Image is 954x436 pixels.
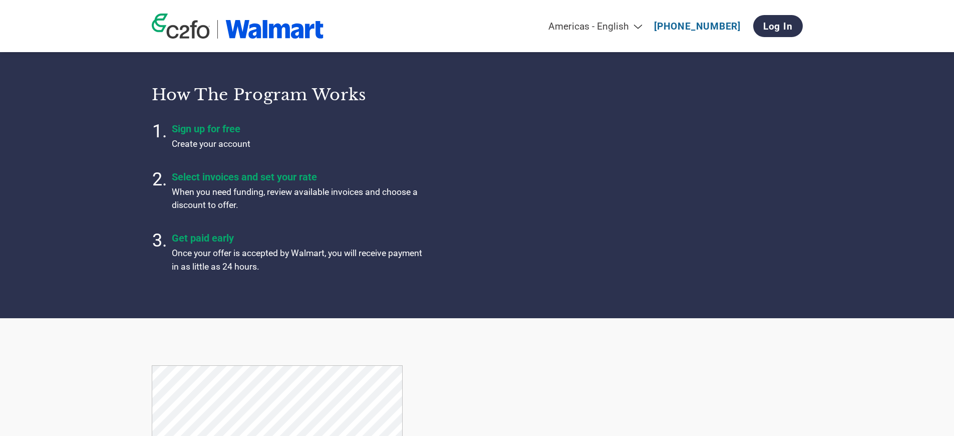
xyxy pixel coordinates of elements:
[152,85,465,105] h3: How the program works
[172,137,422,150] p: Create your account
[172,185,422,212] p: When you need funding, review available invoices and choose a discount to offer.
[172,171,422,183] h4: Select invoices and set your rate
[225,20,324,39] img: Walmart
[172,123,422,135] h4: Sign up for free
[753,15,803,37] a: Log In
[172,247,422,273] p: Once your offer is accepted by Walmart, you will receive payment in as little as 24 hours.
[152,14,210,39] img: c2fo logo
[654,21,741,32] a: [PHONE_NUMBER]
[172,232,422,244] h4: Get paid early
